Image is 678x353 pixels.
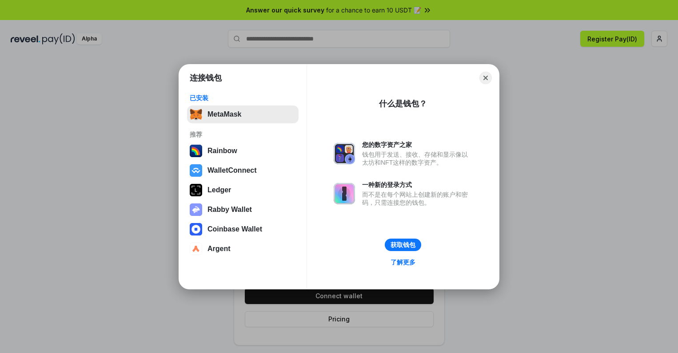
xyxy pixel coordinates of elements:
button: Rainbow [187,142,299,160]
div: 推荐 [190,130,296,138]
div: 获取钱包 [391,241,415,249]
div: Argent [207,245,231,253]
img: svg+xml,%3Csvg%20xmlns%3D%22http%3A%2F%2Fwww.w3.org%2F2000%2Fsvg%22%20width%3D%2228%22%20height%3... [190,184,202,196]
div: Rabby Wallet [207,206,252,214]
div: MetaMask [207,110,241,118]
div: WalletConnect [207,166,257,174]
button: Argent [187,240,299,258]
a: 了解更多 [385,256,421,268]
div: 钱包用于发送、接收、存储和显示像以太坊和NFT这样的数字资产。 [362,150,472,166]
div: 什么是钱包？ [379,98,427,109]
button: Rabby Wallet [187,201,299,219]
img: svg+xml,%3Csvg%20fill%3D%22none%22%20height%3D%2233%22%20viewBox%3D%220%200%2035%2033%22%20width%... [190,108,202,121]
div: Coinbase Wallet [207,225,262,233]
button: Coinbase Wallet [187,220,299,238]
div: 您的数字资产之家 [362,141,472,149]
div: 了解更多 [391,258,415,266]
img: svg+xml,%3Csvg%20xmlns%3D%22http%3A%2F%2Fwww.w3.org%2F2000%2Fsvg%22%20fill%3D%22none%22%20viewBox... [334,143,355,164]
img: svg+xml,%3Csvg%20width%3D%2228%22%20height%3D%2228%22%20viewBox%3D%220%200%2028%2028%22%20fill%3D... [190,243,202,255]
div: 一种新的登录方式 [362,181,472,189]
button: WalletConnect [187,162,299,179]
div: 而不是在每个网站上创建新的账户和密码，只需连接您的钱包。 [362,191,472,207]
button: 获取钱包 [385,239,421,251]
img: svg+xml,%3Csvg%20width%3D%22120%22%20height%3D%22120%22%20viewBox%3D%220%200%20120%20120%22%20fil... [190,145,202,157]
img: svg+xml,%3Csvg%20width%3D%2228%22%20height%3D%2228%22%20viewBox%3D%220%200%2028%2028%22%20fill%3D... [190,223,202,235]
h1: 连接钱包 [190,73,222,83]
button: MetaMask [187,105,299,123]
button: Ledger [187,181,299,199]
div: 已安装 [190,94,296,102]
button: Close [479,72,492,84]
div: Rainbow [207,147,237,155]
img: svg+xml,%3Csvg%20xmlns%3D%22http%3A%2F%2Fwww.w3.org%2F2000%2Fsvg%22%20fill%3D%22none%22%20viewBox... [190,203,202,216]
img: svg+xml,%3Csvg%20xmlns%3D%22http%3A%2F%2Fwww.w3.org%2F2000%2Fsvg%22%20fill%3D%22none%22%20viewBox... [334,183,355,204]
img: svg+xml,%3Csvg%20width%3D%2228%22%20height%3D%2228%22%20viewBox%3D%220%200%2028%2028%22%20fill%3D... [190,164,202,177]
div: Ledger [207,186,231,194]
